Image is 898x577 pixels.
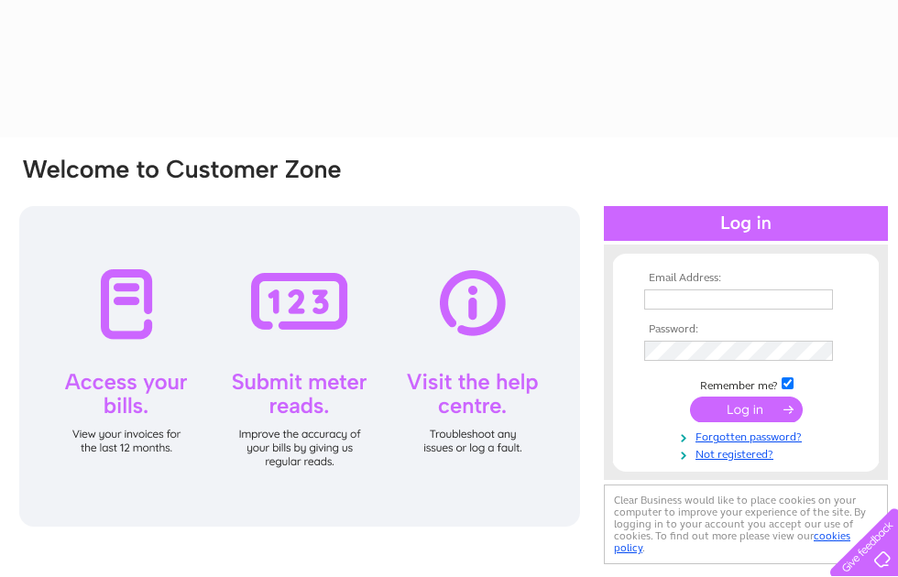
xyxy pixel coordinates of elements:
a: Forgotten password? [644,427,852,444]
div: Clear Business would like to place cookies on your computer to improve your experience of the sit... [604,484,888,564]
a: cookies policy [614,529,850,554]
th: Email Address: [640,272,852,285]
th: Password: [640,323,852,336]
input: Submit [690,397,803,422]
td: Remember me? [640,375,852,393]
a: Not registered? [644,444,852,462]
